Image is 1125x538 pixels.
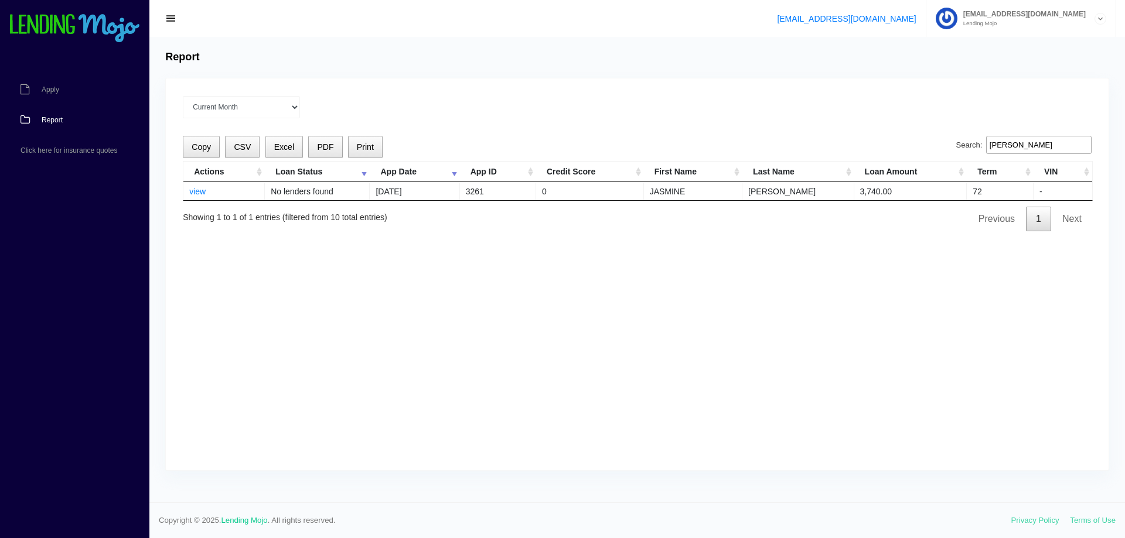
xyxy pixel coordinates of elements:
div: Showing 1 to 1 of 1 entries (filtered from 10 total entries) [183,204,387,224]
th: App Date: activate to sort column ascending [370,162,459,182]
span: Copyright © 2025. . All rights reserved. [159,515,1011,526]
button: Copy [183,136,220,159]
th: App ID: activate to sort column ascending [460,162,536,182]
input: Search: [986,136,1092,155]
h4: Report [165,51,199,64]
span: Report [42,116,63,124]
button: Print [348,136,383,159]
button: PDF [308,136,342,159]
a: Next [1052,207,1092,231]
span: Click here for insurance quotes [21,147,117,154]
th: Actions: activate to sort column ascending [183,162,265,182]
label: Search: [956,136,1092,155]
td: 3261 [460,182,536,200]
th: Last Name: activate to sort column ascending [742,162,854,182]
span: Apply [42,86,59,93]
td: [DATE] [370,182,459,200]
th: VIN: activate to sort column ascending [1034,162,1092,182]
td: - [1034,182,1092,200]
td: JASMINE [644,182,742,200]
span: Copy [192,142,211,152]
img: Profile image [936,8,957,29]
a: view [189,187,206,196]
span: [EMAIL_ADDRESS][DOMAIN_NAME] [957,11,1086,18]
button: Excel [265,136,304,159]
a: Previous [969,207,1025,231]
td: 0 [536,182,644,200]
a: Privacy Policy [1011,516,1059,525]
span: Print [357,142,374,152]
img: logo-small.png [9,14,141,43]
a: 1 [1026,207,1051,231]
th: Loan Amount: activate to sort column ascending [854,162,967,182]
a: Lending Mojo [221,516,268,525]
span: PDF [317,142,333,152]
td: No lenders found [265,182,370,200]
td: [PERSON_NAME] [742,182,854,200]
button: CSV [225,136,260,159]
th: Credit Score: activate to sort column ascending [536,162,644,182]
td: 3,740.00 [854,182,967,200]
th: Term: activate to sort column ascending [967,162,1034,182]
a: Terms of Use [1070,516,1116,525]
td: 72 [967,182,1034,200]
th: Loan Status: activate to sort column ascending [265,162,370,182]
span: CSV [234,142,251,152]
a: [EMAIL_ADDRESS][DOMAIN_NAME] [777,14,916,23]
span: Excel [274,142,294,152]
small: Lending Mojo [957,20,1086,26]
th: First Name: activate to sort column ascending [644,162,742,182]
